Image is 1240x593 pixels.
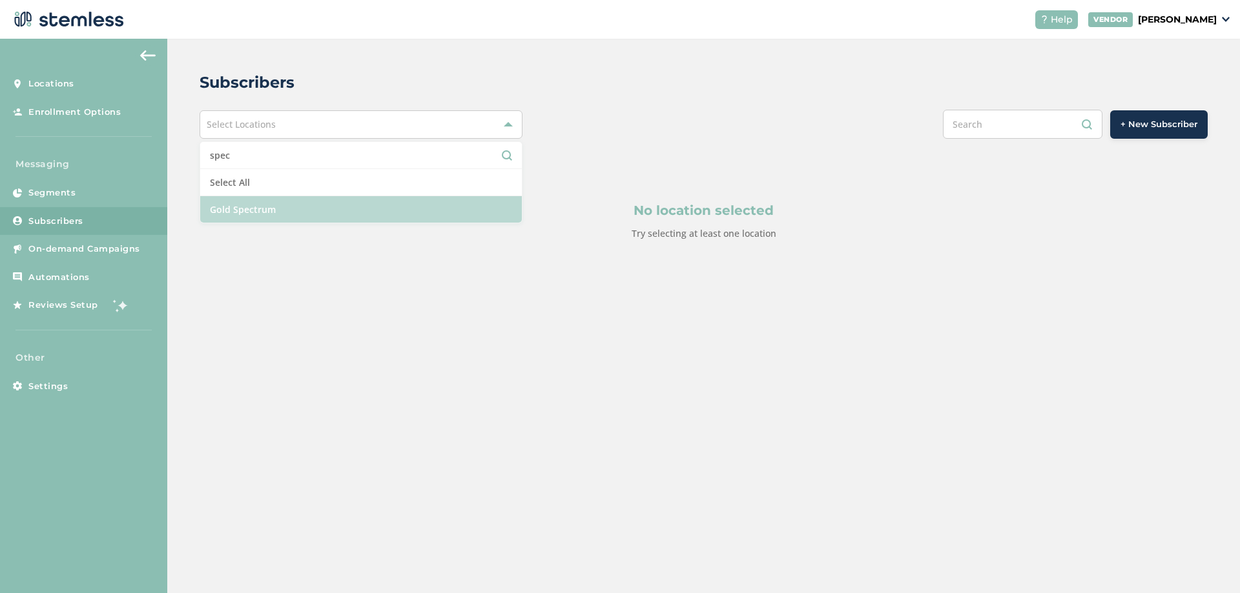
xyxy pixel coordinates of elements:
span: Locations [28,77,74,90]
label: Try selecting at least one location [632,227,776,239]
img: glitter-stars-b7820f95.gif [108,292,134,318]
input: Search [210,148,512,162]
span: Segments [28,186,76,199]
button: + New Subscriber [1110,110,1208,139]
input: Search [943,110,1102,139]
img: icon-arrow-back-accent-c549486e.svg [140,50,156,61]
span: Settings [28,380,68,393]
span: Reviews Setup [28,299,98,312]
li: Select All [200,169,522,196]
iframe: Chat Widget [1175,531,1240,593]
span: + New Subscriber [1121,118,1197,131]
span: Select Locations [207,118,276,130]
div: VENDOR [1088,12,1133,27]
span: Automations [28,271,90,284]
p: No location selected [262,201,1146,220]
h2: Subscribers [200,71,294,94]
span: On-demand Campaigns [28,243,140,256]
span: Enrollment Options [28,106,121,119]
span: Subscribers [28,215,83,228]
img: logo-dark-0685b13c.svg [10,6,124,32]
li: Gold Spectrum [200,196,522,223]
p: [PERSON_NAME] [1138,13,1217,26]
img: icon_down-arrow-small-66adaf34.svg [1222,17,1230,22]
span: Help [1051,13,1073,26]
img: icon-help-white-03924b79.svg [1040,15,1048,23]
